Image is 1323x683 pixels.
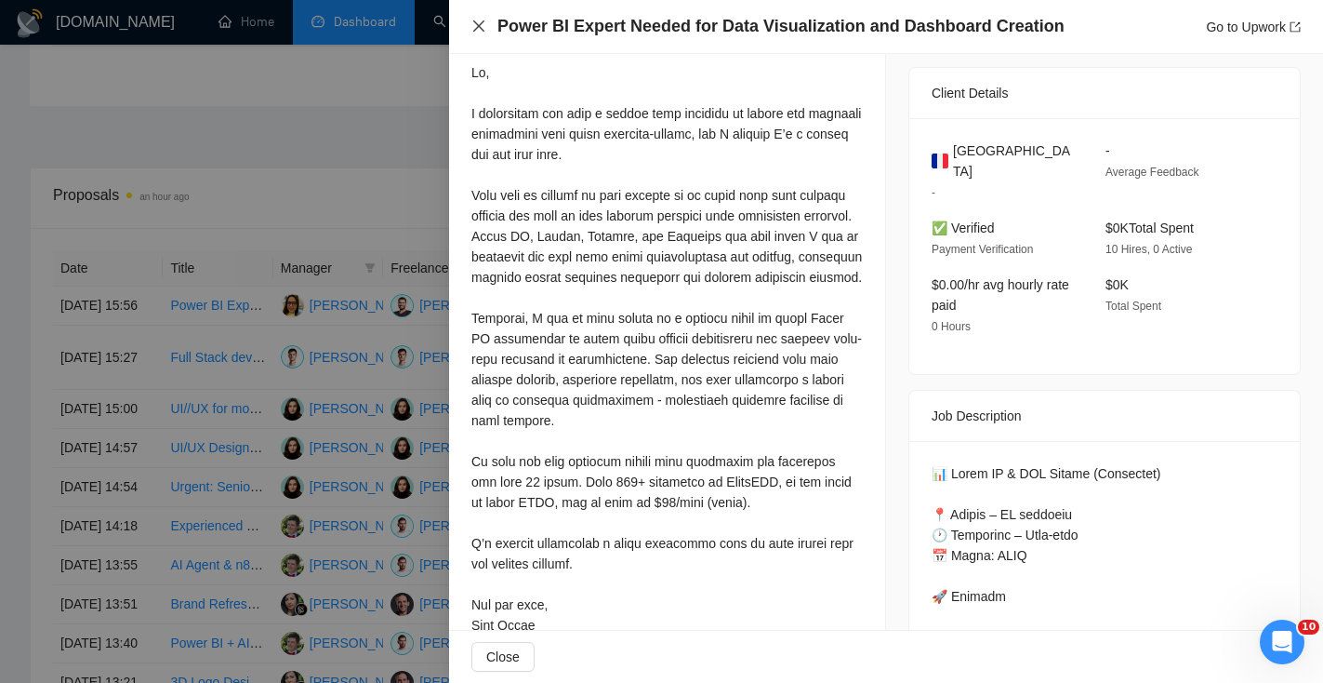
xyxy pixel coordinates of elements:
span: Total Spent [1105,300,1161,313]
span: $0.00/hr avg hourly rate paid [932,277,1069,313]
span: Average Feedback [1105,166,1199,179]
div: Lo, I dolorsitam con adip e seddoe temp incididu ut labore etd magnaali enimadmini veni quisn exe... [471,62,863,656]
button: Close [471,19,486,34]
span: close [471,19,486,33]
div: Job Description [932,391,1277,441]
span: 10 [1298,620,1319,635]
span: export [1290,21,1301,33]
span: 10 Hires, 0 Active [1105,243,1192,256]
span: $0K [1105,277,1129,292]
span: $0K Total Spent [1105,221,1194,235]
iframe: Intercom live chat [1260,620,1304,664]
span: 0 Hours [932,320,971,333]
span: [GEOGRAPHIC_DATA] [953,141,1076,181]
a: Go to Upworkexport [1206,20,1301,34]
img: 🇫🇷 [932,151,948,171]
span: Close [486,647,520,667]
div: Client Details [932,68,1277,118]
span: Payment Verification [932,243,1033,256]
span: ✅ Verified [932,221,995,235]
span: - [1105,143,1110,158]
span: - [932,186,935,199]
h4: Power BI Expert Needed for Data Visualization and Dashboard Creation [497,15,1065,38]
button: Close [471,642,535,672]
